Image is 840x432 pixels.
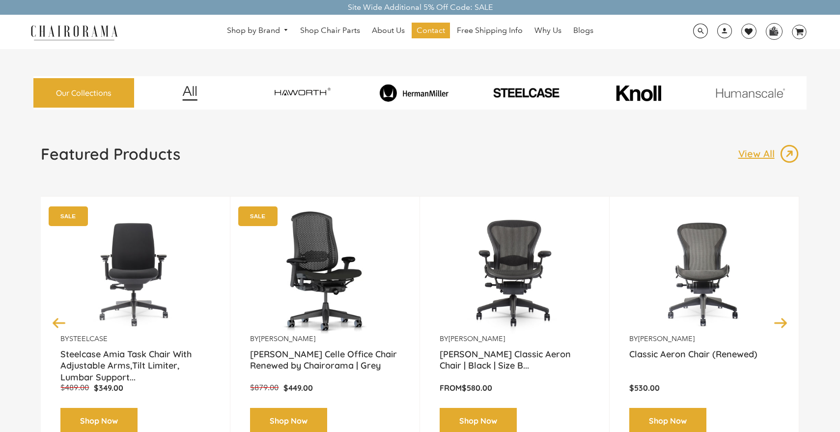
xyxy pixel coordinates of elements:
img: Classic Aeron Chair (Renewed) - chairorama [629,211,779,334]
a: Herman Miller Classic Aeron Chair | Black | Size B (Renewed) - chairorama Herman Miller Classic A... [440,211,589,334]
text: SALE [250,213,265,219]
a: Shop Chair Parts [295,23,365,38]
img: image_8_173eb7e0-7579-41b4-bc8e-4ba0b8ba93e8.png [360,84,468,102]
p: View All [738,147,780,160]
a: Steelcase [69,334,108,343]
p: by [250,334,400,344]
img: image_11.png [696,88,804,98]
img: image_13.png [780,144,799,164]
span: About Us [372,26,405,36]
a: Featured Products [41,144,180,172]
a: Steelcase Amia Task Chair With Adjustable Arms,Tilt Limiter, Lumbar Support... [60,348,210,373]
img: image_10_1.png [594,84,683,102]
a: Blogs [568,23,598,38]
a: About Us [367,23,410,38]
text: SALE [60,213,76,219]
a: [PERSON_NAME] [448,334,505,343]
a: [PERSON_NAME] [638,334,695,343]
a: [PERSON_NAME] Celle Office Chair Renewed by Chairorama | Grey [250,348,400,373]
img: WhatsApp_Image_2024-07-12_at_16.23.01.webp [766,24,782,38]
span: Contact [417,26,445,36]
img: chairorama [25,24,123,41]
a: Our Collections [33,78,134,108]
button: Previous [51,314,68,331]
img: Herman Miller Classic Aeron Chair | Black | Size B (Renewed) - chairorama [440,211,589,334]
a: [PERSON_NAME] [259,334,315,343]
p: From [440,383,589,393]
button: Next [772,314,789,331]
span: Free Shipping Info [457,26,523,36]
a: Amia Chair by chairorama.com Renewed Amia Chair chairorama.com [60,211,210,334]
span: $530.00 [629,383,660,393]
span: Shop Chair Parts [300,26,360,36]
img: Herman Miller Celle Office Chair Renewed by Chairorama | Grey - chairorama [250,211,400,334]
span: $879.00 [250,383,279,392]
a: Classic Aeron Chair (Renewed) - chairorama Classic Aeron Chair (Renewed) - chairorama [629,211,779,334]
a: [PERSON_NAME] Classic Aeron Chair | Black | Size B... [440,348,589,373]
img: PHOTO-2024-07-09-00-53-10-removebg-preview.png [472,86,580,99]
span: $449.00 [283,383,313,393]
span: $349.00 [94,383,123,393]
a: Classic Aeron Chair (Renewed) [629,348,779,373]
p: by [60,334,210,344]
img: Amia Chair by chairorama.com [60,211,210,334]
p: by [629,334,779,344]
a: Free Shipping Info [452,23,528,38]
span: Why Us [534,26,561,36]
a: Shop by Brand [222,23,294,38]
img: image_7_14f0750b-d084-457f-979a-a1ab9f6582c4.png [248,81,356,105]
p: by [440,334,589,344]
span: Blogs [573,26,593,36]
a: View All [738,144,799,164]
a: Why Us [530,23,566,38]
span: $489.00 [60,383,89,392]
h1: Featured Products [41,144,180,164]
a: Herman Miller Celle Office Chair Renewed by Chairorama | Grey - chairorama Herman Miller Celle Of... [250,211,400,334]
nav: DesktopNavigation [165,23,655,41]
span: $580.00 [462,383,492,393]
img: image_12.png [163,86,217,101]
a: Contact [412,23,450,38]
